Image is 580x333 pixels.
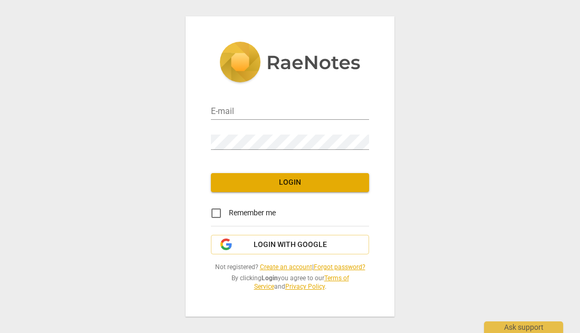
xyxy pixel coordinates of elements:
[211,274,369,291] span: By clicking you agree to our and .
[211,263,369,272] span: Not registered? |
[211,235,369,255] button: Login with Google
[211,173,369,192] button: Login
[314,263,365,271] a: Forgot password?
[484,321,563,333] div: Ask support
[229,207,276,218] span: Remember me
[219,42,361,85] img: 5ac2273c67554f335776073100b6d88f.svg
[254,274,349,291] a: Terms of Service
[254,240,327,250] span: Login with Google
[219,177,361,188] span: Login
[260,263,312,271] a: Create an account
[262,274,278,282] b: Login
[285,283,325,290] a: Privacy Policy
